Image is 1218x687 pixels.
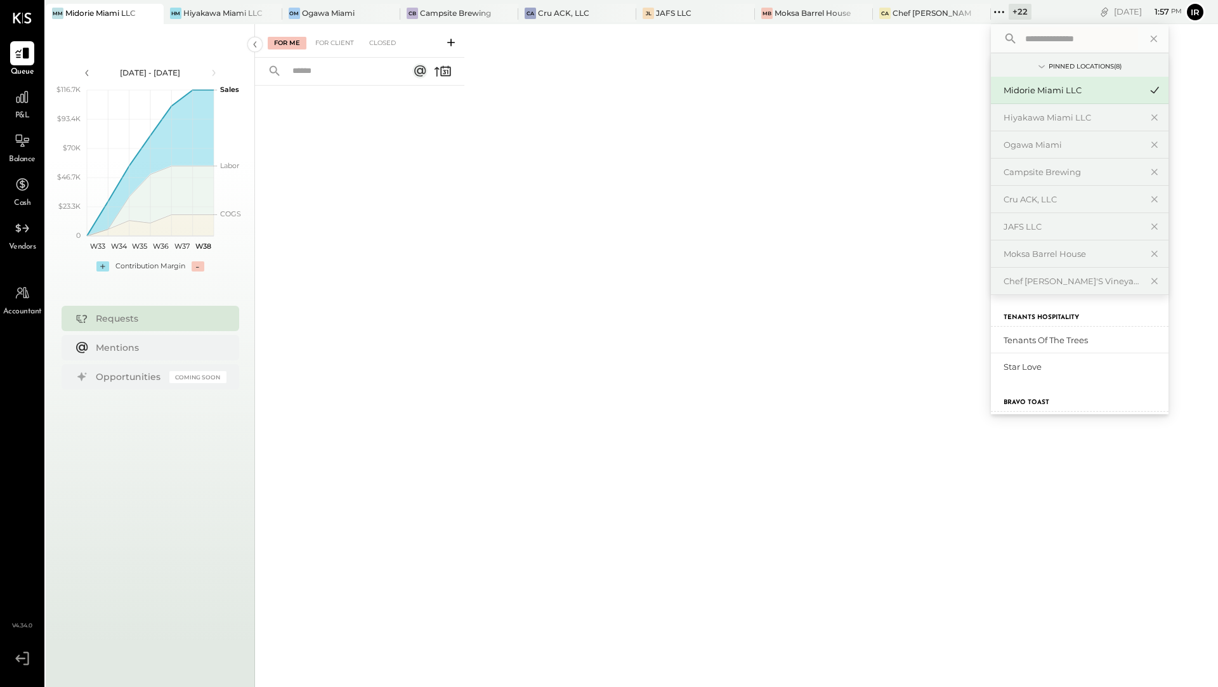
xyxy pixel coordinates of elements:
[1,216,44,253] a: Vendors
[89,242,105,251] text: W33
[775,8,851,18] div: Moksa Barrel House
[76,231,81,240] text: 0
[1004,334,1162,346] div: Tenants of the Trees
[1185,2,1205,22] button: Ir
[169,371,226,383] div: Coming Soon
[1004,275,1141,287] div: Chef [PERSON_NAME]'s Vineyard Restaurant
[110,242,127,251] text: W34
[96,341,220,354] div: Mentions
[9,154,36,166] span: Balance
[420,8,491,18] div: Campsite Brewing
[132,242,147,251] text: W35
[1098,5,1111,18] div: copy link
[195,242,211,251] text: W38
[1,129,44,166] a: Balance
[220,161,239,170] text: Labor
[11,67,34,78] span: Queue
[1004,248,1141,260] div: Moksa Barrel House
[96,67,204,78] div: [DATE] - [DATE]
[153,242,169,251] text: W36
[1,173,44,209] a: Cash
[96,312,220,325] div: Requests
[15,110,30,122] span: P&L
[1004,398,1049,407] label: Bravo Toast
[52,8,63,19] div: MM
[1004,221,1141,233] div: JAFS LLC
[57,173,81,181] text: $46.7K
[1004,193,1141,206] div: Cru ACK, LLC
[183,8,263,18] div: Hiyakawa Miami LLC
[1004,361,1162,373] div: Star Love
[525,8,536,19] div: CA
[3,306,42,318] span: Accountant
[220,85,239,94] text: Sales
[115,261,185,272] div: Contribution Margin
[656,8,691,18] div: JAFS LLC
[1049,62,1122,71] div: Pinned Locations ( 8 )
[1004,84,1141,96] div: Midorie Miami LLC
[1009,4,1031,20] div: + 22
[96,370,163,383] div: Opportunities
[1114,6,1182,18] div: [DATE]
[1004,139,1141,151] div: Ogawa Miami
[879,8,891,19] div: CA
[363,37,402,49] div: Closed
[1,85,44,122] a: P&L
[289,8,300,19] div: OM
[170,8,181,19] div: HM
[65,8,136,18] div: Midorie Miami LLC
[57,114,81,123] text: $93.4K
[538,8,589,18] div: Cru ACK, LLC
[1004,166,1141,178] div: Campsite Brewing
[220,209,241,218] text: COGS
[1,281,44,318] a: Accountant
[96,261,109,272] div: +
[309,37,360,49] div: For Client
[1,41,44,78] a: Queue
[302,8,355,18] div: Ogawa Miami
[1004,112,1141,124] div: Hiyakawa Miami LLC
[63,143,81,152] text: $70K
[9,242,36,253] span: Vendors
[268,37,306,49] div: For Me
[192,261,204,272] div: -
[14,198,30,209] span: Cash
[407,8,418,19] div: CB
[761,8,773,19] div: MB
[56,85,81,94] text: $116.7K
[893,8,972,18] div: Chef [PERSON_NAME]'s Vineyard Restaurant
[1004,313,1079,322] label: Tenants Hospitality
[174,242,190,251] text: W37
[58,202,81,211] text: $23.3K
[643,8,654,19] div: JL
